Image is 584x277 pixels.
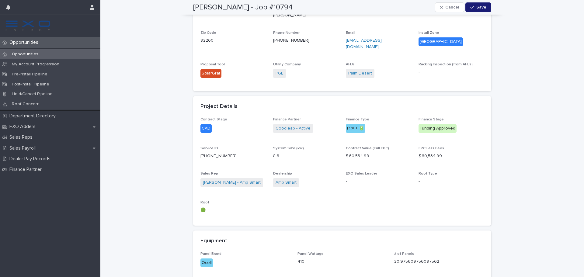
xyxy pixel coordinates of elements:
div: CAD [200,124,212,133]
span: System Size (kW) [273,147,304,150]
a: Amp Smart [276,179,297,186]
button: Save [465,2,491,12]
div: SolarGraf [200,69,221,78]
button: Cancel [435,2,464,12]
p: Roof Concern [7,102,44,107]
p: EXO Adders [7,124,40,130]
span: Dealership [273,172,292,175]
p: 🟢 [200,207,266,213]
span: Roof Type [419,172,437,175]
a: Palm Desert [348,70,372,77]
p: 92260 [200,37,266,44]
p: Sales Payroll [7,145,40,151]
img: FKS5r6ZBThi8E5hshIGi [5,20,51,32]
div: Funding Approved [419,124,457,133]
h2: Project Details [200,103,238,110]
div: PPA + 🔋 [346,124,365,133]
p: Opportunities [7,52,43,57]
p: $ 60,534.99 [419,153,484,159]
p: Department Directory [7,113,61,119]
span: Utility Company [273,63,301,66]
span: Panel Wattage [297,252,324,256]
span: Finance Type [346,118,369,121]
span: # of Panels [394,252,414,256]
span: Contract Stage [200,118,227,121]
p: 8.6 [273,153,339,159]
a: [PERSON_NAME] - Amp Smart [203,179,261,186]
a: [EMAIL_ADDRESS][DOMAIN_NAME] [346,38,382,49]
p: - [419,178,484,185]
span: Save [476,5,486,9]
p: Finance Partner [7,167,47,172]
span: EXO Sales Leader [346,172,377,175]
p: 20.975609756097562 [394,258,484,265]
span: EPC Less Fees [419,147,444,150]
span: Phone Number [273,31,300,35]
h2: Equipment [200,238,227,244]
span: Proposal Tool [200,63,225,66]
span: Panel Brand [200,252,221,256]
span: Email [346,31,355,35]
p: Sales Reps [7,134,37,140]
p: 410 [297,258,387,265]
span: AHJs [346,63,355,66]
p: Opportunities [7,40,43,45]
div: Qcell [200,258,213,267]
p: My Account Progression [7,62,64,67]
span: Contract Value (Full EPC) [346,147,389,150]
span: Roof [200,201,209,204]
p: Post-Install Pipeline [7,82,54,87]
p: Hold/Cancel Pipeline [7,92,57,97]
a: Goodleap - Active [276,125,311,132]
a: [PHONE_NUMBER] [273,38,309,43]
span: Zip Code [200,31,216,35]
span: Install Zone [419,31,439,35]
p: - [346,178,411,185]
span: Finance Stage [419,118,444,121]
p: [PHONE_NUMBER] [200,153,237,159]
h2: [PERSON_NAME] - Job #10794 [193,3,293,12]
span: Racking Inspection (from AHJs) [419,63,473,66]
div: [GEOGRAPHIC_DATA] [419,37,463,46]
p: Pre-Install Pipeline [7,72,52,77]
span: Cancel [445,5,459,9]
span: Sales Rep [200,172,218,175]
p: $ 60,534.99 [346,153,411,159]
p: - [419,69,484,75]
a: PGE [276,70,283,77]
p: Dealer Pay Records [7,156,55,162]
span: Finance Partner [273,118,301,121]
span: Service ID [200,147,218,150]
